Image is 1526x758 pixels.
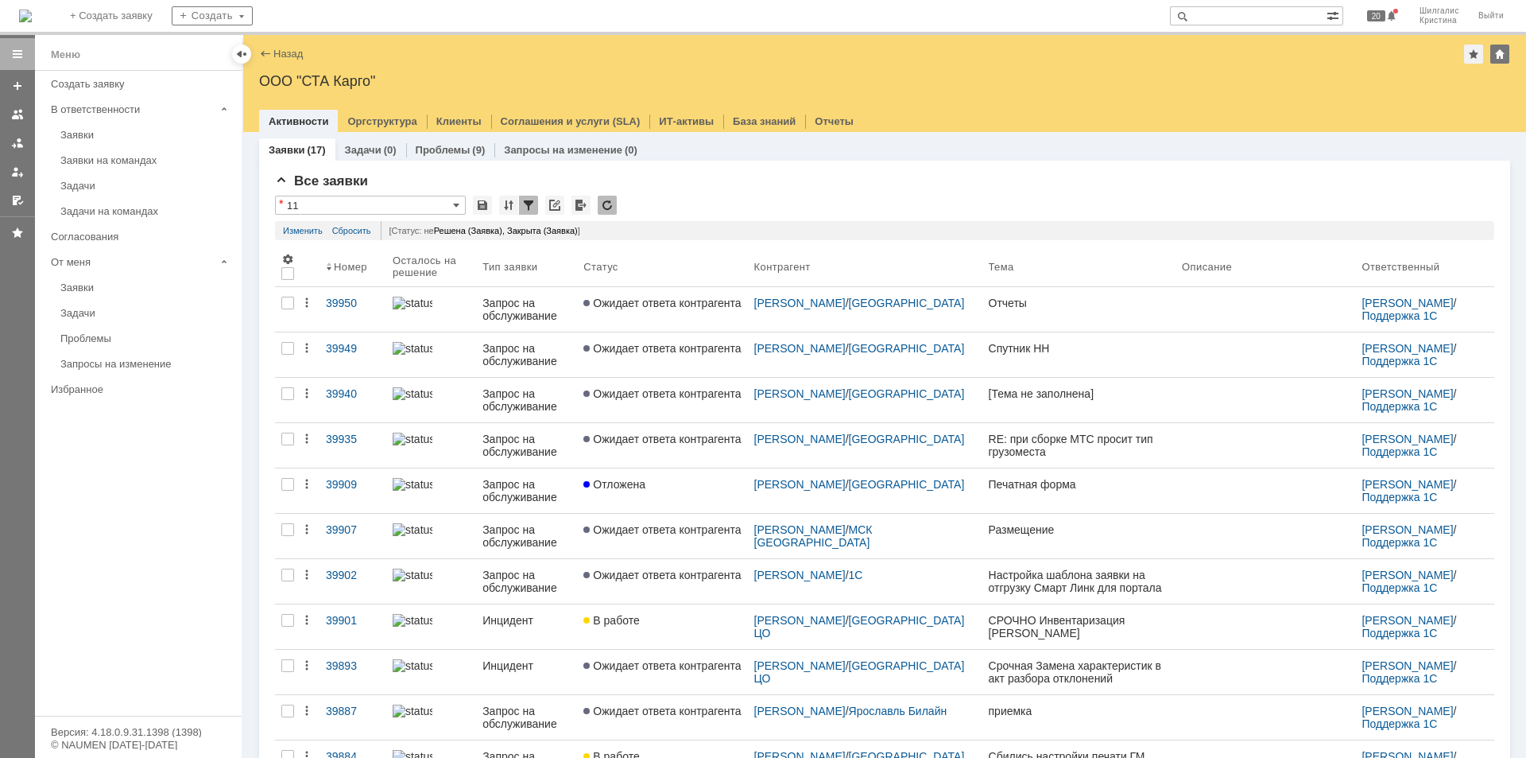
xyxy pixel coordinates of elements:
a: Изменить [283,221,323,240]
span: В работе [583,614,639,627]
div: Скрыть меню [232,45,251,64]
span: Ожидает ответа контрагента [583,342,741,355]
div: Печатная форма [989,478,1170,491]
div: Сохранить вид [473,196,492,215]
a: [PERSON_NAME] [754,659,846,672]
a: [PERSON_NAME] [1361,342,1453,355]
a: [PERSON_NAME] [754,569,846,581]
div: / [1361,523,1488,549]
a: Ожидает ответа контрагента [577,695,747,740]
span: Ожидает ответа контрагента [583,659,741,672]
img: statusbar-100 (1).png [393,523,432,536]
div: 39893 [326,659,380,672]
img: logo [19,10,32,22]
th: Тема [982,247,1176,287]
a: statusbar-0 (1).png [386,604,476,649]
div: Тема [989,261,1014,273]
div: От меня [51,256,215,268]
a: Заявки на командах [5,102,30,127]
a: 39935 [320,423,386,468]
div: Действия [300,342,313,355]
div: / [754,523,976,549]
div: Запросы на изменение [60,358,232,370]
div: / [1361,478,1488,503]
a: 39901 [320,604,386,649]
div: Осталось на решение [393,255,457,278]
div: / [1361,659,1488,685]
div: Действия [300,387,313,400]
div: Отчеты [989,297,1170,309]
a: Перейти на домашнюю страницу [19,10,32,22]
a: [GEOGRAPHIC_DATA] [849,342,965,355]
a: Создать заявку [5,73,30,99]
div: Заявки на командах [60,154,232,166]
a: Поддержка 1С [1361,717,1437,730]
div: (17) [307,144,325,156]
div: Меню [51,45,80,64]
th: Номер [320,247,386,287]
a: statusbar-100 (1).png [386,559,476,604]
img: statusbar-100 (1).png [393,478,432,491]
div: Создать заявку [51,78,232,90]
div: 39909 [326,478,380,491]
a: [Тема не заполнена] [982,378,1176,422]
a: 39949 [320,332,386,377]
span: Ожидает ответа контрагента [583,297,741,309]
div: Скопировать ссылку на список [545,196,564,215]
img: statusbar-0 (1).png [393,614,432,627]
a: Согласования [45,224,238,249]
div: 39949 [326,342,380,355]
div: 39935 [326,433,380,445]
div: 39907 [326,523,380,536]
a: 39902 [320,559,386,604]
a: База знаний [733,115,796,127]
a: 39950 [320,287,386,332]
div: Статус [583,261,618,273]
a: Назад [273,48,303,60]
span: Ожидает ответа контрагента [583,569,741,581]
a: [PERSON_NAME] [1361,705,1453,717]
a: Настройка шаблона заявки на отгрузку Смарт Линк для портала транспортного двора [982,559,1176,604]
div: Задачи на командах [60,205,232,217]
a: Заявки [269,144,304,156]
a: Поддержка 1С [1361,672,1437,685]
a: Ожидает ответа контрагента [577,559,747,604]
div: Размещение [989,523,1170,536]
img: statusbar-100 (1).png [393,387,432,400]
a: Задачи [54,301,238,325]
a: Ожидает ответа контрагента [577,332,747,377]
a: Запрос на обслуживание [476,514,577,558]
div: Номер [334,261,367,273]
img: statusbar-100 (1).png [393,342,432,355]
div: Действия [300,659,313,672]
a: [PERSON_NAME] [754,387,846,400]
div: Контрагент [754,261,811,273]
a: Размещение [982,514,1176,558]
a: Печатная форма [982,468,1176,513]
div: Настройки списка отличаются от сохраненных в виде [279,198,283,209]
div: (9) [472,144,485,156]
a: Заявки [54,275,238,300]
div: Задачи [60,307,232,319]
div: 39887 [326,705,380,717]
a: Ярославль Билайн [849,705,947,717]
a: Срочная Замена характеристик в акт разбора отклонений [982,650,1176,694]
th: Тип заявки [476,247,577,287]
img: statusbar-100 (1).png [393,433,432,445]
a: Отчеты [815,115,854,127]
a: Заявки в моей ответственности [5,130,30,156]
a: [GEOGRAPHIC_DATA] ЦО [754,659,968,685]
a: [GEOGRAPHIC_DATA] ЦО [754,614,968,639]
a: [PERSON_NAME] [754,342,846,355]
div: 39902 [326,569,380,581]
th: Статус [577,247,747,287]
a: [PERSON_NAME] [754,478,846,491]
div: СРОЧНО Инвентаризация [PERSON_NAME] [989,614,1170,639]
div: Проблемы [60,332,232,344]
a: RE: при сборке МТС просит тип грузоместа [982,423,1176,468]
a: Инцидент [476,604,577,649]
div: [Тема не заполнена] [989,387,1170,400]
a: Отчеты [982,287,1176,332]
div: Задачи [60,180,232,192]
div: ООО "СТА Карго" [259,73,1510,89]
